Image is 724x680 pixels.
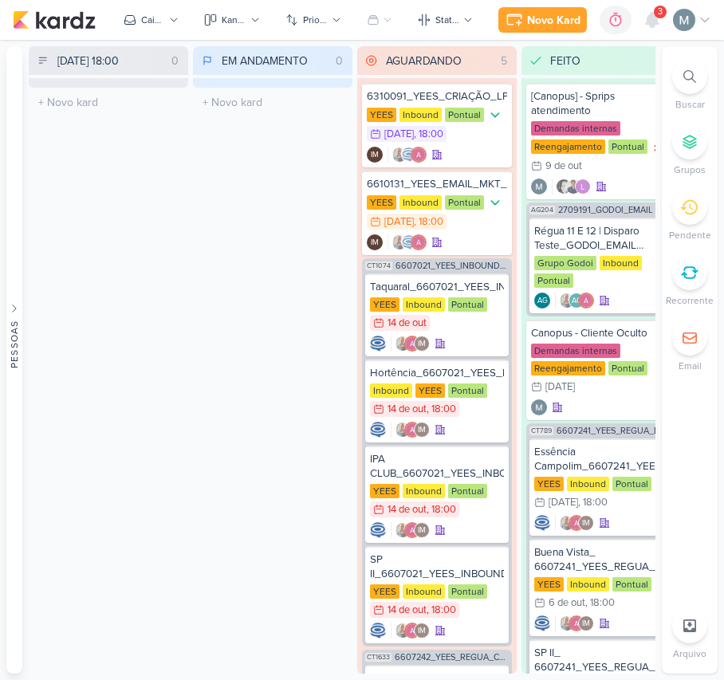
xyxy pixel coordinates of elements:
[555,615,594,631] div: Colaboradores: Iara Santos, Alessandra Gomes, Isabella Machado Guimarães
[572,297,582,305] p: AG
[578,615,594,631] div: Isabella Machado Guimarães
[534,445,668,474] div: Essência Campolim_6607241_YEES_REGUA_DEMAIS LEADS_CAMPINAS_SOROCABA
[367,177,507,191] div: 6610131_YEES_EMAIL_MKT_DISPARO_VIDEO
[384,129,414,140] div: [DATE]
[545,161,582,171] div: 9 de out
[534,615,550,631] div: Criador(a): Caroline Traven De Andrade
[569,615,584,631] img: Alessandra Gomes
[537,297,548,305] p: AG
[552,179,591,195] div: Colaboradores: Renata Brandão, Levy Pessoa, Leticia Triumpho
[531,326,671,340] div: Canopus - Cliente Oculto
[585,598,615,608] div: , 18:00
[529,426,553,435] span: CT789
[399,108,442,122] div: Inbound
[6,46,22,674] button: Pessoas
[578,293,594,309] img: Alessandra Gomes
[531,89,671,118] div: [Canopus] - Sprips atendimento
[391,422,430,438] div: Colaboradores: Iara Santos, Alessandra Gomes, Isabella Machado Guimarães
[388,505,427,515] div: 14 de out
[370,297,399,312] div: YEES
[567,577,609,592] div: Inbound
[531,121,620,136] div: Demandas internas
[559,615,575,631] img: Iara Santos
[196,91,349,114] input: + Novo kard
[534,545,668,574] div: Buena Vista_ 6607241_YEES_REGUA_DEMAIS LEADS_CAMPINAS_SOROCABA
[388,147,427,163] div: Colaboradores: Iara Santos, Caroline Traven De Andrade, Alessandra Gomes
[565,179,581,195] img: Levy Pessoa
[403,297,445,312] div: Inbound
[673,647,706,661] p: Arquivo
[674,163,706,177] p: Grupos
[582,520,590,528] p: IM
[404,522,420,538] img: Alessandra Gomes
[371,151,379,159] p: IM
[367,147,383,163] div: Isabella Machado Guimarães
[370,336,386,352] img: Caroline Traven De Andrade
[487,107,503,123] div: Prioridade Baixa
[600,256,642,270] div: Inbound
[370,584,399,599] div: YEES
[388,404,427,415] div: 14 de out
[448,297,487,312] div: Pontual
[418,340,426,348] p: IM
[370,623,386,639] img: Caroline Traven De Andrade
[367,234,383,250] div: Criador(a): Isabella Machado Guimarães
[371,239,379,247] p: IM
[370,522,386,538] div: Criador(a): Caroline Traven De Andrade
[575,179,591,195] img: Leticia Triumpho
[7,320,22,368] div: Pessoas
[414,129,443,140] div: , 18:00
[365,653,392,662] span: CT1633
[651,139,667,155] div: Prioridade Alta
[569,515,584,531] img: Alessandra Gomes
[370,280,504,294] div: Taquaral_6607021_YEES_INBOUND_NOVA_PROPOSTA_RÉGUA_NOVOS_LEADS
[445,108,484,122] div: Pontual
[414,623,430,639] div: Isabella Machado Guimarães
[395,522,411,538] img: Iara Santos
[392,234,407,250] img: Iara Santos
[367,147,383,163] div: Criador(a): Isabella Machado Guimarães
[418,627,426,635] p: IM
[411,147,427,163] img: Alessandra Gomes
[399,195,442,210] div: Inbound
[555,293,594,309] div: Colaboradores: Iara Santos, Aline Gimenez Graciano, Alessandra Gomes
[534,224,668,253] div: Régua 11 E 12 | Disparo Teste_GODOI_EMAIL MARKETING_OUTUBRO
[403,484,445,498] div: Inbound
[388,605,427,615] div: 14 de out
[414,422,430,438] div: Isabella Machado Guimarães
[534,577,564,592] div: YEES
[556,179,572,195] img: Renata Brandão
[32,91,185,114] input: + Novo kard
[612,477,651,491] div: Pontual
[384,217,414,227] div: [DATE]
[370,366,504,380] div: Hortência_6607021_YEES_INBOUND_NOVA_PROPOSTA_RÉGUA_NOVOS_LEADS
[370,422,386,438] img: Caroline Traven De Andrade
[559,515,575,531] img: Iara Santos
[391,336,430,352] div: Colaboradores: Iara Santos, Alessandra Gomes, Isabella Machado Guimarães
[608,140,647,154] div: Pontual
[448,584,487,599] div: Pontual
[427,605,456,615] div: , 18:00
[534,515,550,531] div: Criador(a): Caroline Traven De Andrade
[427,505,456,515] div: , 18:00
[559,293,575,309] img: Iara Santos
[370,522,386,538] img: Caroline Traven De Andrade
[578,515,594,531] div: Isabella Machado Guimarães
[404,422,420,438] img: Alessandra Gomes
[427,404,456,415] div: , 18:00
[531,344,620,358] div: Demandas internas
[403,584,445,599] div: Inbound
[534,646,668,674] div: SP II_ 6607241_YEES_REGUA_DEMAIS LEADS_CAMPINAS_SOROCABA
[370,336,386,352] div: Criador(a): Caroline Traven De Andrade
[370,623,386,639] div: Criador(a): Caroline Traven De Andrade
[487,195,503,210] div: Prioridade Baixa
[534,256,596,270] div: Grupo Godoi
[165,53,185,69] div: 0
[448,383,487,398] div: Pontual
[448,484,487,498] div: Pontual
[415,383,445,398] div: YEES
[370,452,504,481] div: IPA CLUB_6607021_YEES_INBOUND_NOVA_PROPOSTA_RÉGUA_NOVOS_LEADS
[370,552,504,581] div: SP II_6607021_YEES_INBOUND_NOVA_PROPOSTA_RÉGUA_NOVOS_LEADS
[367,89,507,104] div: 6310091_YEES_CRIAÇÃO_LP_TATUAPÉ
[531,399,547,415] img: Mariana Amorim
